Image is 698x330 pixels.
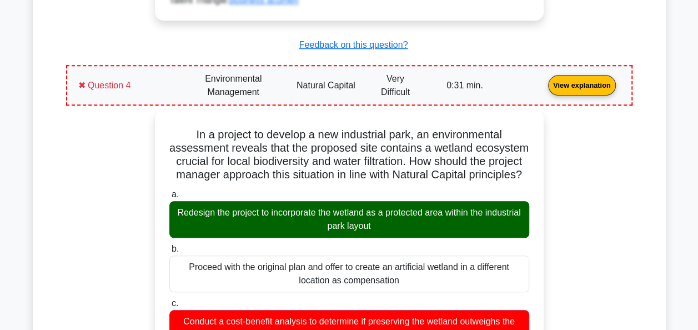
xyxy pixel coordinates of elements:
[169,201,529,238] div: Redesign the project to incorporate the wetland as a protected area within the industrial park la...
[544,80,620,89] a: View explanation
[299,40,408,49] a: Feedback on this question?
[168,128,530,181] h5: In a project to develop a new industrial park, an environmental assessment reveals that the propo...
[172,298,178,308] span: c.
[169,256,529,292] div: Proceed with the original plan and offer to create an artificial wetland in a different location ...
[172,189,179,199] span: a.
[172,244,179,253] span: b.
